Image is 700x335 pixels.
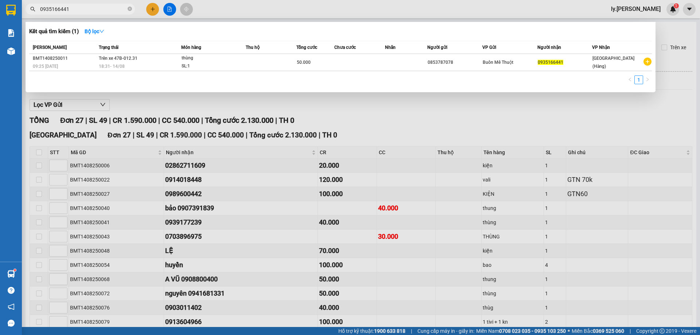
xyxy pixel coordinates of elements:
[385,45,396,50] span: Nhãn
[128,7,132,11] span: close-circle
[296,45,317,50] span: Tổng cước
[592,56,634,69] span: [GEOGRAPHIC_DATA] (Hàng)
[427,45,447,50] span: Người gửi
[246,45,260,50] span: Thu hộ
[99,64,125,69] span: 18:31 - 14/08
[85,28,104,34] strong: Bộ lọc
[643,75,652,84] button: right
[182,62,236,70] div: SL: 1
[6,5,16,16] img: logo-vxr
[626,75,634,84] button: left
[635,76,643,84] a: 1
[645,77,650,82] span: right
[626,75,634,84] li: Previous Page
[182,54,236,62] div: thùng
[643,58,652,66] span: plus-circle
[7,29,15,37] img: solution-icon
[538,60,563,65] span: 0935166441
[297,60,311,65] span: 50.000
[99,56,137,61] span: Trên xe 47B-012.31
[537,45,561,50] span: Người nhận
[40,5,126,13] input: Tìm tên, số ĐT hoặc mã đơn
[483,60,513,65] span: Buôn Mê Thuột
[8,320,15,327] span: message
[14,269,16,271] sup: 1
[33,55,97,62] div: BMT1408250011
[643,75,652,84] li: Next Page
[428,59,482,66] div: 0853787078
[29,28,79,35] h3: Kết quả tìm kiếm ( 1 )
[181,45,201,50] span: Món hàng
[634,75,643,84] li: 1
[7,47,15,55] img: warehouse-icon
[128,6,132,13] span: close-circle
[99,45,118,50] span: Trạng thái
[33,64,58,69] span: 09:25 [DATE]
[30,7,35,12] span: search
[482,45,496,50] span: VP Gửi
[8,303,15,310] span: notification
[99,29,104,34] span: down
[592,45,610,50] span: VP Nhận
[7,270,15,278] img: warehouse-icon
[628,77,632,82] span: left
[8,287,15,294] span: question-circle
[33,45,67,50] span: [PERSON_NAME]
[334,45,356,50] span: Chưa cước
[79,26,110,37] button: Bộ lọcdown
